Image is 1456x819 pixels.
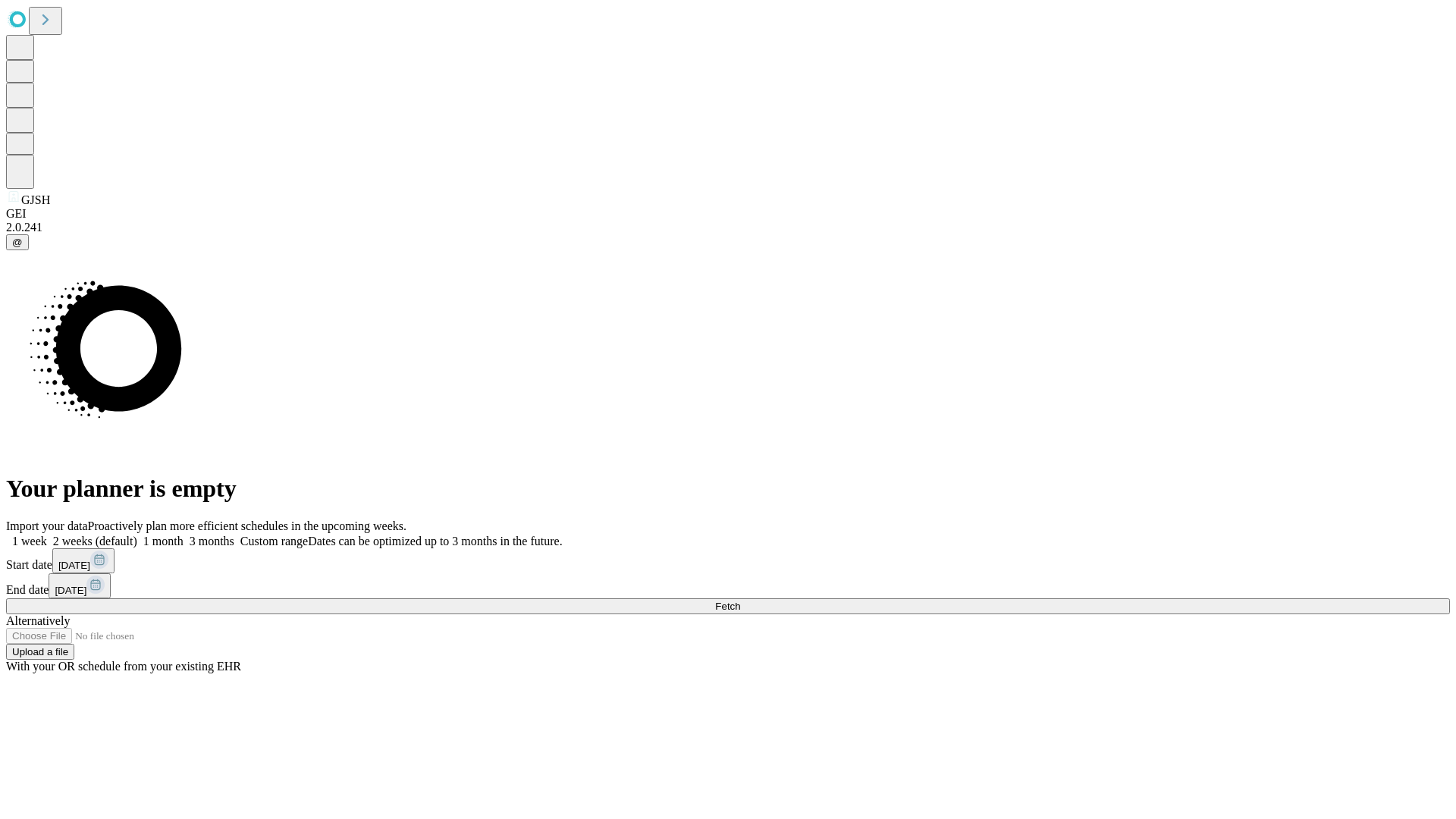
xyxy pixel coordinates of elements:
button: Upload a file [6,644,74,660]
h1: Your planner is empty [6,475,1450,503]
span: With your OR schedule from your existing EHR [6,660,241,673]
span: Custom range [240,535,308,548]
span: [DATE] [55,585,86,596]
span: Fetch [715,601,740,612]
span: Dates can be optimized up to 3 months in the future. [308,535,562,548]
button: @ [6,234,29,250]
span: GJSH [21,193,50,206]
button: [DATE] [49,573,111,598]
span: 1 week [12,535,47,548]
span: 3 months [190,535,234,548]
span: [DATE] [58,560,90,571]
button: [DATE] [52,548,115,573]
div: Start date [6,548,1450,573]
div: GEI [6,207,1450,221]
div: End date [6,573,1450,598]
span: 2 weeks (default) [53,535,137,548]
div: 2.0.241 [6,221,1450,234]
span: Import your data [6,519,88,532]
span: @ [12,237,23,248]
button: Fetch [6,598,1450,614]
span: Alternatively [6,614,70,627]
span: 1 month [143,535,184,548]
span: Proactively plan more efficient schedules in the upcoming weeks. [88,519,406,532]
